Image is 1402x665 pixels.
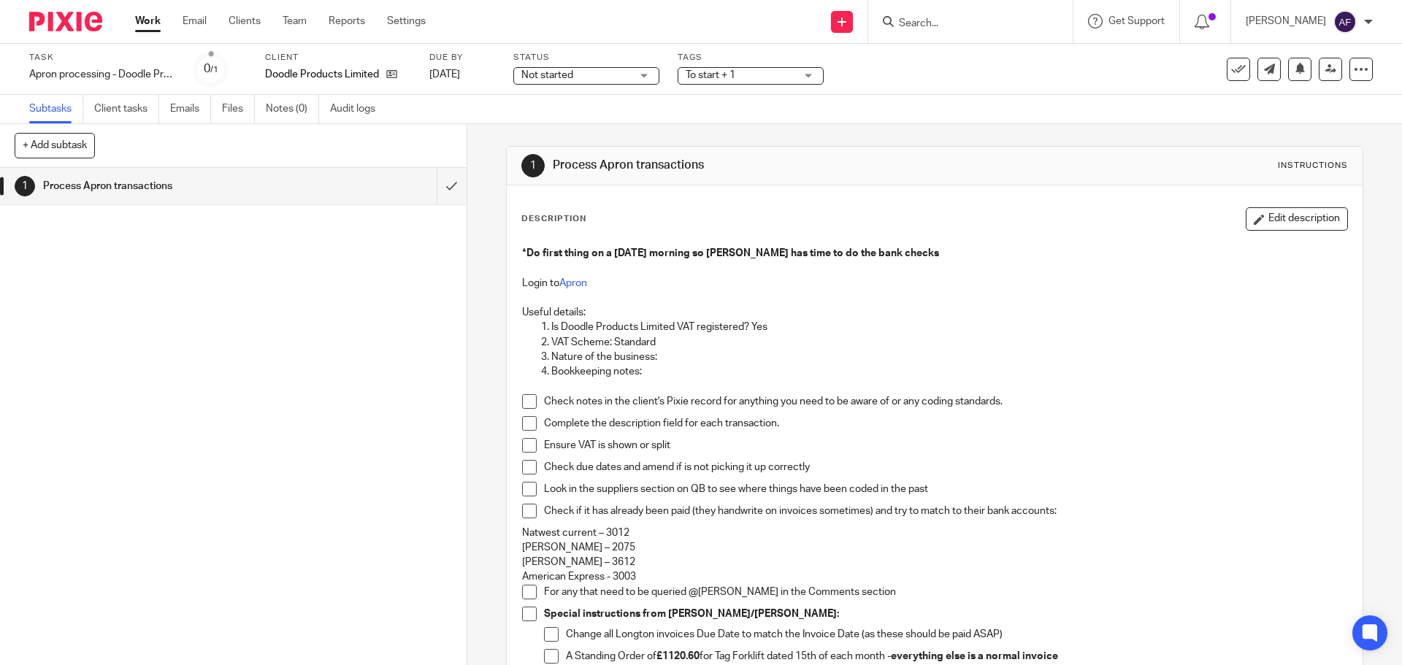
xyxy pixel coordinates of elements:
label: Status [513,52,659,64]
a: Work [135,14,161,28]
p: Description [521,213,586,225]
p: For any that need to be queried @[PERSON_NAME] in the Comments section [544,585,1347,599]
span: To start + 1 [686,70,735,80]
p: Useful details: [522,305,1347,320]
img: Pixie [29,12,102,31]
span: [DATE] [429,69,460,80]
span: Not started [521,70,573,80]
p: Ensure VAT is shown or split [544,438,1347,453]
a: Clients [229,14,261,28]
strong: Special instructions from [PERSON_NAME]/[PERSON_NAME]: [544,609,839,619]
button: Edit description [1246,207,1348,231]
span: Get Support [1108,16,1165,26]
p: Natwest current – 3012 [522,526,1347,540]
strong: *Do first thing on a [DATE] morning so [PERSON_NAME] has time to do the bank checks [522,248,939,258]
label: Due by [429,52,495,64]
p: A Standing Order of for Tag Forklift dated 15th of each month - [566,649,1347,664]
input: Search [897,18,1029,31]
p: Is Doodle Products Limited VAT registered? Yes [551,320,1347,334]
p: [PERSON_NAME] – 3612 [522,555,1347,569]
p: Bookkeeping notes: [551,364,1347,379]
a: Settings [387,14,426,28]
p: Check due dates and amend if is not picking it up correctly [544,460,1347,474]
a: Reports [329,14,365,28]
button: + Add subtask [15,133,95,158]
p: Check notes in the client's Pixie record for anything you need to be aware of or any coding stand... [544,394,1347,409]
p: Change all Longton invoices Due Date to match the Invoice Date (as these should be paid ASAP) [566,627,1347,642]
p: [PERSON_NAME] – 2075 [522,540,1347,555]
label: Task [29,52,175,64]
a: Email [183,14,207,28]
h1: Process Apron transactions [43,175,296,197]
strong: everything else is a normal invoice [891,651,1058,661]
p: Nature of the business: [551,350,1347,364]
div: Instructions [1278,160,1348,172]
div: 1 [15,176,35,196]
p: Complete the description field for each transaction. [544,416,1347,431]
label: Client [265,52,411,64]
p: Check if it has already been paid (they handwrite on invoices sometimes) and try to match to thei... [544,504,1347,518]
div: 1 [521,154,545,177]
a: Emails [170,95,211,123]
p: Look in the suppliers section on QB to see where things have been coded in the past [544,482,1347,496]
a: Notes (0) [266,95,319,123]
a: Team [283,14,307,28]
label: Tags [678,52,824,64]
p: [PERSON_NAME] [1246,14,1326,28]
a: Subtasks [29,95,83,123]
h1: Process Apron transactions [553,158,966,173]
div: Apron processing - Doodle Products [29,67,175,82]
p: VAT Scheme: Standard [551,335,1347,350]
a: Files [222,95,255,123]
a: Client tasks [94,95,159,123]
strong: £1120.60 [656,651,700,661]
a: Audit logs [330,95,386,123]
div: 0 [204,61,218,77]
img: svg%3E [1333,10,1357,34]
p: Login to [522,276,1347,291]
a: Apron [559,278,587,288]
small: /1 [210,66,218,74]
p: American Express - 3003 [522,569,1347,584]
p: Doodle Products Limited [265,67,379,82]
